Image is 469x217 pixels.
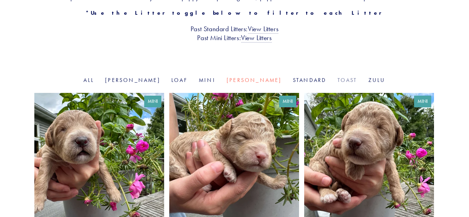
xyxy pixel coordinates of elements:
a: View Litters [248,25,278,34]
a: Standard [293,77,327,83]
a: Zulu [368,77,386,83]
a: Mini [199,77,216,83]
a: Toast [338,77,357,83]
a: All [83,77,94,83]
a: View Litters [241,34,272,43]
a: [PERSON_NAME] [227,77,282,83]
a: Loaf [171,77,188,83]
a: [PERSON_NAME] [105,77,160,83]
h3: Past Standard Litters: Past Mini Litters: [34,24,435,42]
strong: *Use the Litter toggle below to filter to each Litter [85,10,383,16]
